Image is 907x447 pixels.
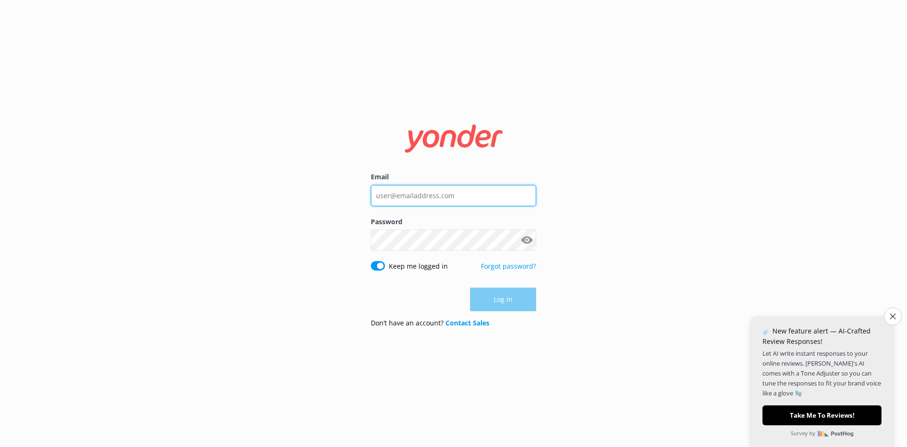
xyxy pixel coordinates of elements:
a: Contact Sales [445,318,489,327]
a: Forgot password? [481,262,536,271]
label: Password [371,217,536,227]
label: Keep me logged in [389,261,448,272]
button: Show password [517,231,536,250]
label: Email [371,172,536,182]
input: user@emailaddress.com [371,185,536,206]
p: Don’t have an account? [371,318,489,328]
